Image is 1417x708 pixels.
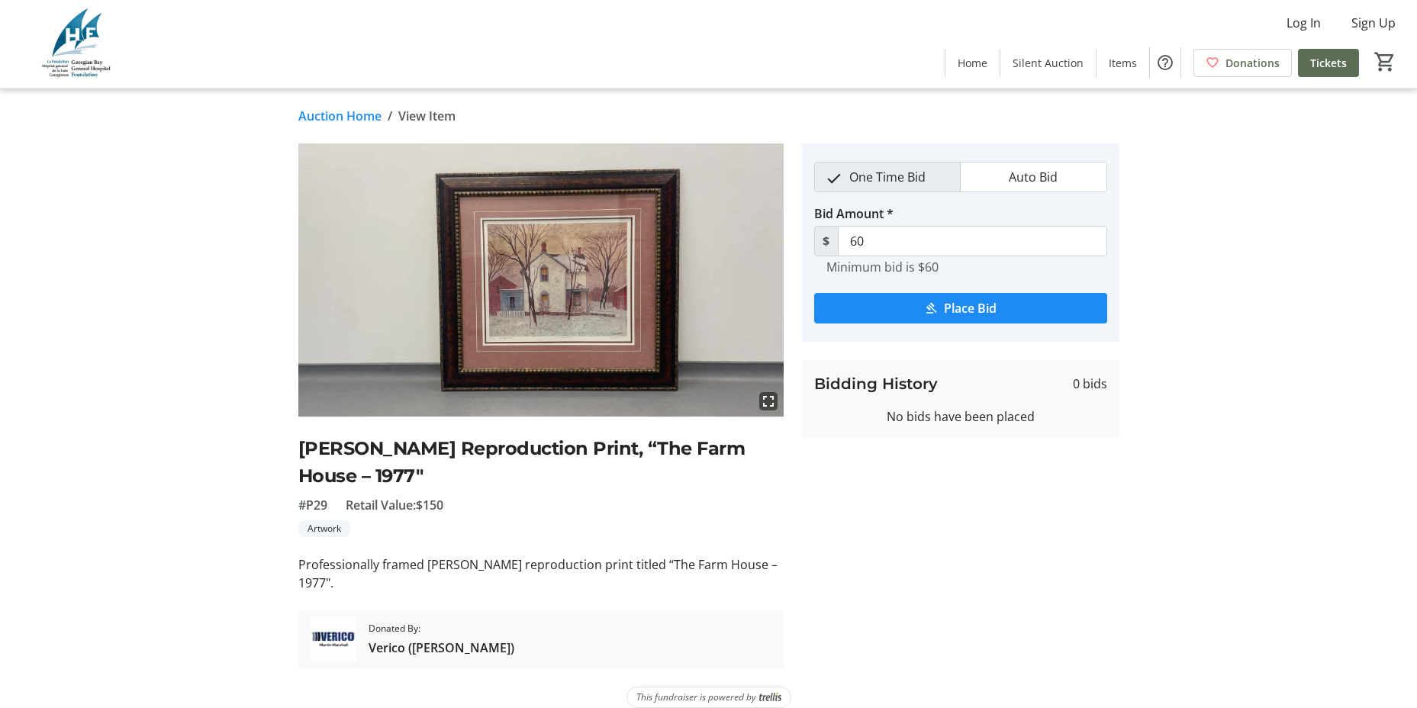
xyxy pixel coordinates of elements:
img: Trellis Logo [759,692,781,703]
button: Log In [1274,11,1333,35]
img: Image [298,143,784,417]
div: Professionally framed [PERSON_NAME] reproduction print titled “The Farm House – 1977". [298,555,784,592]
span: / [388,107,392,125]
span: Donations [1225,55,1280,71]
a: Items [1097,49,1149,77]
a: Tickets [1298,49,1359,77]
span: View Item [398,107,456,125]
h3: Bidding History [814,372,938,395]
h2: [PERSON_NAME] Reproduction Print, “The Farm House – 1977" [298,435,784,490]
span: Log In [1287,14,1321,32]
button: Sign Up [1339,11,1408,35]
span: Donated By: [369,622,514,636]
span: Retail Value: $150 [346,496,443,514]
span: Place Bid [944,299,997,317]
tr-hint: Minimum bid is $60 [826,259,939,275]
button: Place Bid [814,293,1107,323]
span: This fundraiser is powered by [636,690,756,704]
span: Auto Bid [1000,163,1067,191]
button: Cart [1371,48,1399,76]
img: Georgian Bay General Hospital Foundation's Logo [9,6,145,82]
label: Bid Amount * [814,204,894,223]
img: Verico (Martin Marshall) [311,616,356,662]
a: Auction Home [298,107,382,125]
span: Items [1109,55,1137,71]
button: Help [1150,47,1180,78]
a: Silent Auction [1000,49,1096,77]
span: #P29 [298,496,327,514]
span: Silent Auction [1013,55,1084,71]
span: Verico ([PERSON_NAME]) [369,639,514,657]
mat-icon: fullscreen [759,392,778,410]
a: Home [945,49,1000,77]
span: 0 bids [1073,375,1107,393]
span: One Time Bid [840,163,935,191]
span: Tickets [1310,55,1347,71]
a: Donations [1193,49,1292,77]
span: Home [958,55,987,71]
div: No bids have been placed [814,407,1107,426]
span: $ [814,226,839,256]
span: Sign Up [1351,14,1396,32]
tr-label-badge: Artwork [298,520,350,537]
